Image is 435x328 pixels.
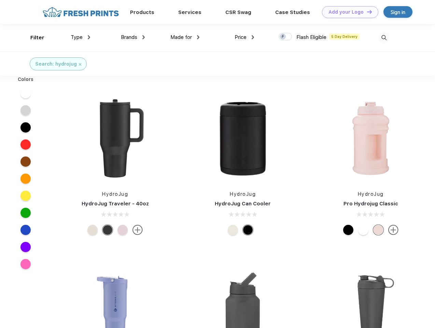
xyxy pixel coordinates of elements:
div: Cream [228,225,238,235]
a: HydroJug [358,191,384,197]
a: HydroJug Can Cooler [215,201,271,207]
img: fo%20logo%202.webp [41,6,121,18]
img: dropdown.png [197,35,199,39]
img: DT [367,10,372,14]
a: Pro Hydrojug Classic [343,201,398,207]
div: Black [243,225,253,235]
div: White [358,225,368,235]
span: Price [235,34,247,40]
div: Search: hydrojug [35,60,77,68]
div: Add your Logo [328,9,364,15]
a: HydroJug Traveler - 40oz [82,201,149,207]
a: Sign in [383,6,412,18]
img: more.svg [388,225,398,235]
div: Colors [13,76,39,83]
a: HydroJug [102,191,128,197]
span: Brands [121,34,137,40]
a: Products [130,9,154,15]
span: Type [71,34,83,40]
img: func=resize&h=266 [70,93,160,184]
span: 5 Day Delivery [329,33,360,40]
img: desktop_search.svg [378,32,390,43]
img: func=resize&h=266 [325,93,416,184]
img: func=resize&h=266 [197,93,288,184]
div: Filter [30,34,44,42]
img: filter_cancel.svg [79,63,81,66]
a: HydroJug [230,191,256,197]
img: dropdown.png [88,35,90,39]
img: more.svg [132,225,143,235]
span: Made for [170,34,192,40]
div: Sign in [391,8,405,16]
div: Pink Sand [373,225,383,235]
img: dropdown.png [252,35,254,39]
span: Flash Eligible [296,34,326,40]
div: Pink Sand [117,225,128,235]
div: Black [102,225,113,235]
div: Cream [87,225,98,235]
img: dropdown.png [142,35,145,39]
div: Black [343,225,353,235]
